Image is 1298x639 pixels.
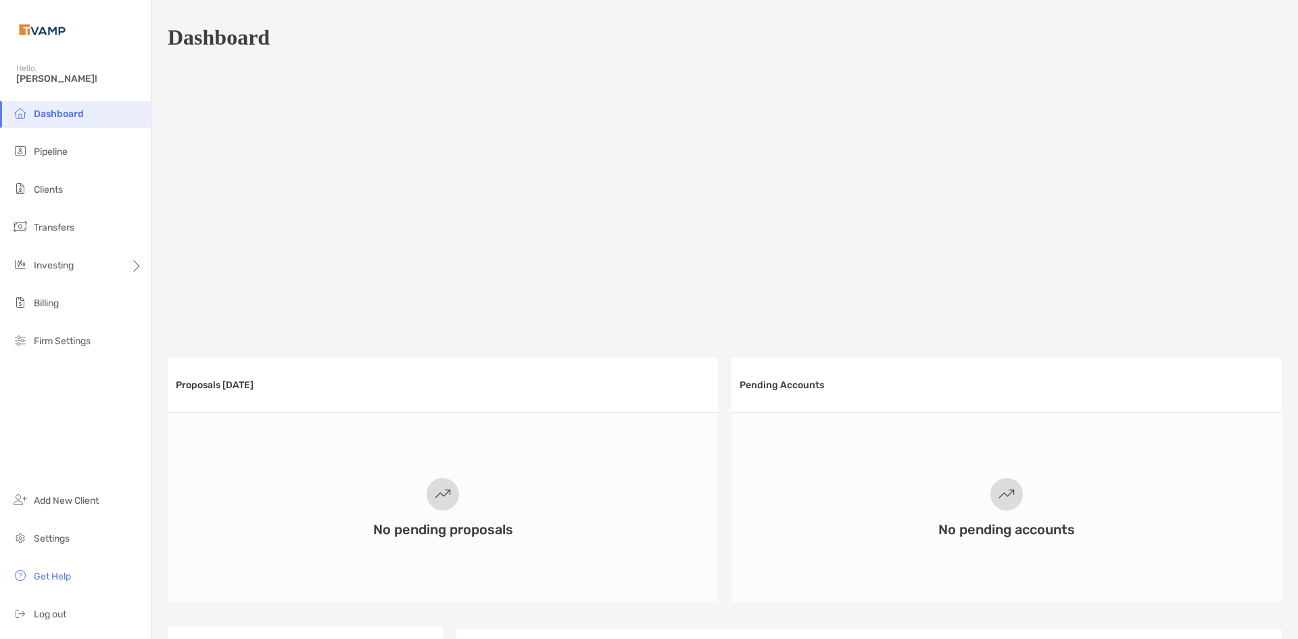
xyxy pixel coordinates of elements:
[12,143,28,159] img: pipeline icon
[34,222,74,233] span: Transfers
[34,335,91,347] span: Firm Settings
[12,332,28,348] img: firm-settings icon
[16,73,143,85] span: [PERSON_NAME]!
[34,571,71,582] span: Get Help
[34,146,68,158] span: Pipeline
[34,298,59,309] span: Billing
[12,605,28,621] img: logout icon
[12,105,28,121] img: dashboard icon
[740,379,824,391] h3: Pending Accounts
[168,25,270,50] h1: Dashboard
[34,260,74,271] span: Investing
[34,533,70,544] span: Settings
[12,529,28,546] img: settings icon
[373,521,513,538] h3: No pending proposals
[938,521,1075,538] h3: No pending accounts
[34,108,84,120] span: Dashboard
[34,495,99,506] span: Add New Client
[16,5,68,54] img: Zoe Logo
[176,379,254,391] h3: Proposals [DATE]
[12,567,28,584] img: get-help icon
[12,256,28,273] img: investing icon
[12,294,28,310] img: billing icon
[12,492,28,508] img: add_new_client icon
[34,184,63,195] span: Clients
[34,609,66,620] span: Log out
[12,218,28,235] img: transfers icon
[12,181,28,197] img: clients icon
